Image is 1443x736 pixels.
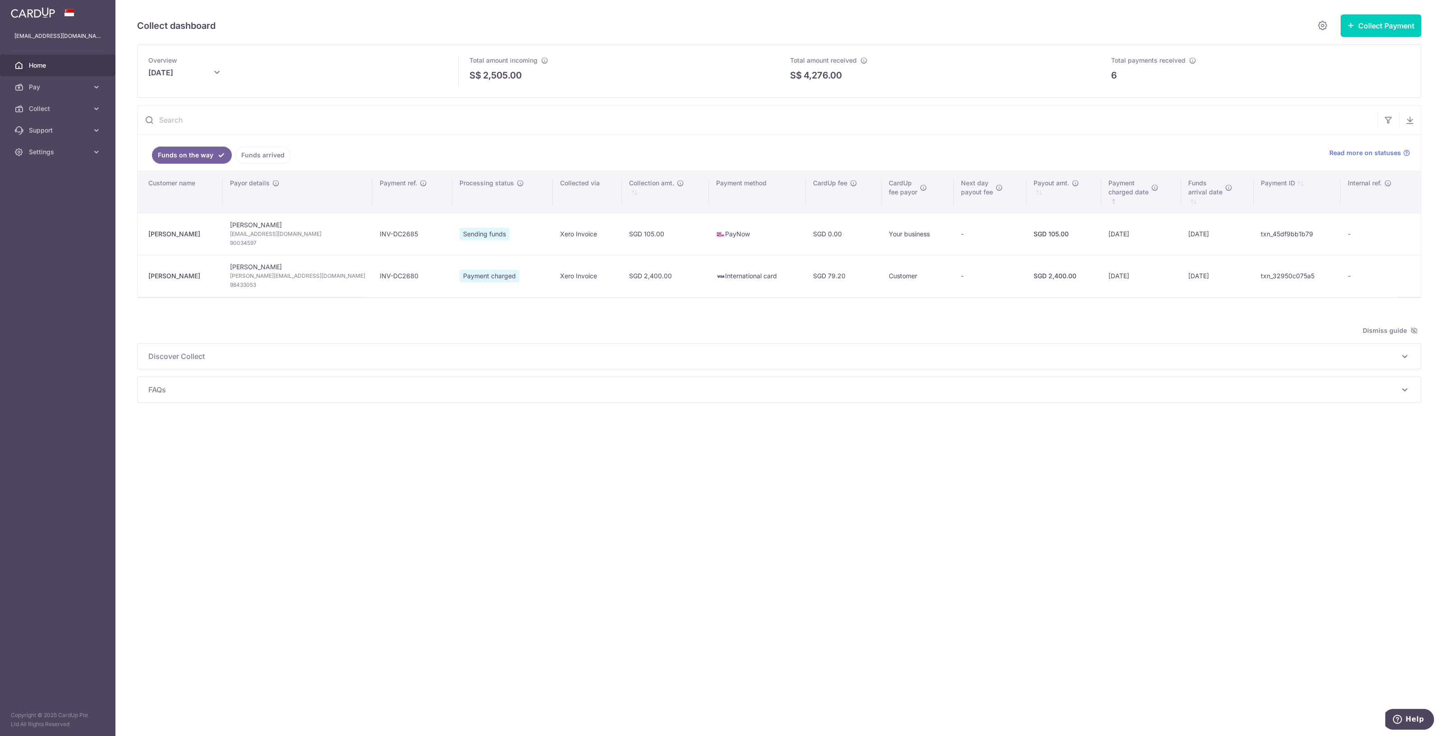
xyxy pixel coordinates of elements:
span: FAQs [148,384,1399,395]
span: Total payments received [1111,56,1186,64]
td: Xero Invoice [553,213,622,255]
span: Discover Collect [148,351,1399,362]
p: FAQs [148,384,1410,395]
span: S$ [790,69,802,82]
th: Customer name [138,171,223,213]
td: [PERSON_NAME] [223,213,372,255]
td: Xero Invoice [553,255,622,297]
td: INV-DC2685 [372,213,453,255]
div: [PERSON_NAME] [148,271,216,281]
span: Sending funds [460,228,510,240]
td: Your business [882,213,954,255]
button: Collect Payment [1341,14,1421,37]
h5: Collect dashboard [137,18,216,33]
span: Pay [29,83,88,92]
span: Payment ref. [380,179,417,188]
th: Payment ID: activate to sort column ascending [1254,171,1341,213]
td: - [954,213,1026,255]
span: Collect [29,104,88,113]
span: Home [29,61,88,70]
td: [PERSON_NAME] [223,255,372,297]
span: [EMAIL_ADDRESS][DOMAIN_NAME] [230,230,365,239]
span: S$ [469,69,481,82]
td: - [1341,255,1421,297]
td: SGD 0.00 [806,213,881,255]
td: INV-DC2680 [372,255,453,297]
td: [DATE] [1101,213,1181,255]
input: Search [138,106,1378,134]
a: Read more on statuses [1329,148,1410,157]
th: Next daypayout fee [954,171,1026,213]
td: [DATE] [1181,213,1254,255]
td: SGD 79.20 [806,255,881,297]
td: Customer [882,255,954,297]
span: Help [20,6,39,14]
span: Payout amt. [1034,179,1069,188]
td: - [1341,213,1421,255]
th: Fundsarrival date : activate to sort column ascending [1181,171,1254,213]
span: Read more on statuses [1329,148,1401,157]
span: Settings [29,147,88,156]
span: Funds arrival date [1188,179,1222,197]
p: 6 [1111,69,1117,82]
div: [PERSON_NAME] [148,230,216,239]
th: Payment ref. [372,171,453,213]
th: Collection amt. : activate to sort column ascending [622,171,709,213]
img: CardUp [11,7,55,18]
span: Dismiss guide [1363,325,1418,336]
td: International card [709,255,806,297]
th: Payout amt. : activate to sort column ascending [1026,171,1101,213]
p: 2,505.00 [483,69,522,82]
span: Total amount incoming [469,56,538,64]
td: txn_45df9bb1b79 [1254,213,1341,255]
td: PayNow [709,213,806,255]
span: Support [29,126,88,135]
a: Funds arrived [235,147,290,164]
a: Funds on the way [152,147,232,164]
img: paynow-md-4fe65508ce96feda548756c5ee0e473c78d4820b8ea51387c6e4ad89e58a5e61.png [716,230,725,239]
span: Collection amt. [629,179,674,188]
td: [DATE] [1181,255,1254,297]
th: Processing status [452,171,553,213]
th: CardUp fee [806,171,881,213]
div: SGD 105.00 [1034,230,1094,239]
span: Overview [148,56,177,64]
th: CardUpfee payor [882,171,954,213]
p: 4,276.00 [804,69,842,82]
span: Payor details [230,179,270,188]
p: Discover Collect [148,351,1410,362]
span: 98433053 [230,281,365,290]
span: Payment charged [460,270,519,282]
div: SGD 2,400.00 [1034,271,1094,281]
span: Payment charged date [1108,179,1149,197]
td: txn_32950c075a5 [1254,255,1341,297]
td: - [954,255,1026,297]
span: 90034597 [230,239,365,248]
span: [PERSON_NAME][EMAIL_ADDRESS][DOMAIN_NAME] [230,271,365,281]
p: [EMAIL_ADDRESS][DOMAIN_NAME] [14,32,101,41]
th: Payment method [709,171,806,213]
iframe: Opens a widget where you can find more information [1385,709,1434,731]
span: CardUp fee payor [889,179,917,197]
th: Internal ref. [1341,171,1421,213]
th: Collected via [553,171,622,213]
td: SGD 105.00 [622,213,709,255]
span: Next day payout fee [961,179,993,197]
td: [DATE] [1101,255,1181,297]
span: CardUp fee [813,179,847,188]
th: Payor details [223,171,372,213]
span: Internal ref. [1348,179,1382,188]
span: Total amount received [790,56,857,64]
span: Processing status [460,179,514,188]
td: SGD 2,400.00 [622,255,709,297]
img: visa-sm-192604c4577d2d35970c8ed26b86981c2741ebd56154ab54ad91a526f0f24972.png [716,272,725,281]
th: Paymentcharged date : activate to sort column ascending [1101,171,1181,213]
